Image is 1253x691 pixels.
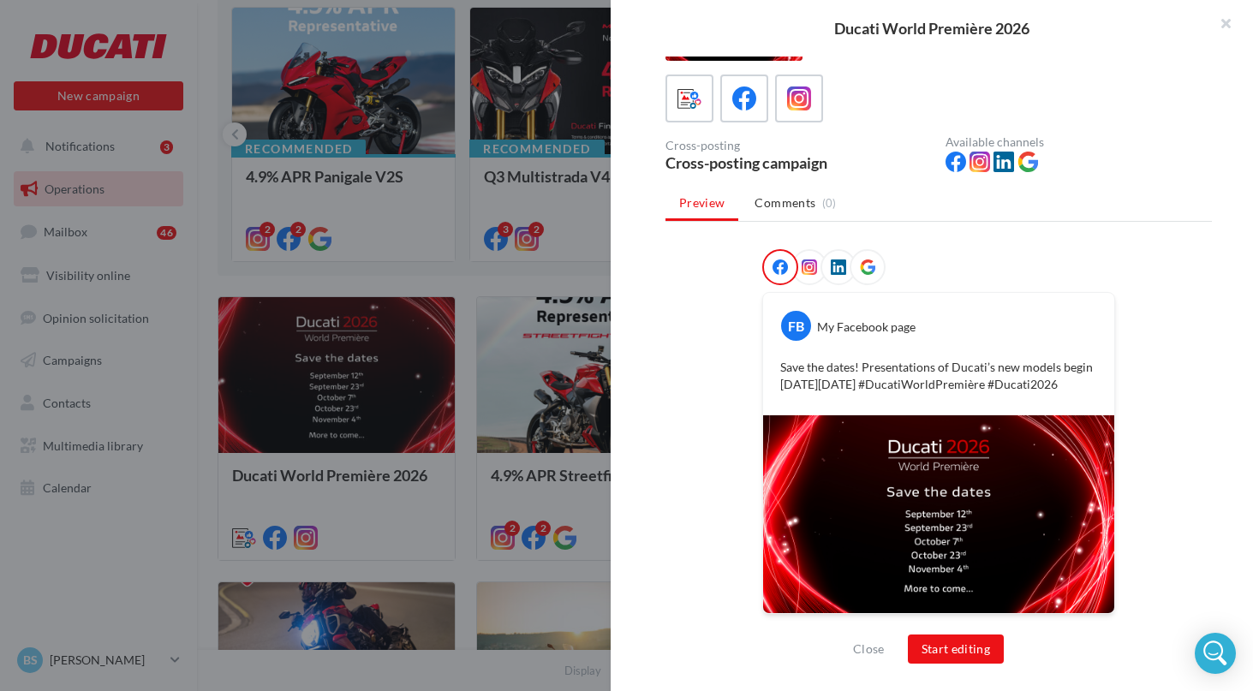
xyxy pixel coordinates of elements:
[781,311,811,341] div: FB
[908,634,1005,664] button: Start editing
[846,639,892,659] button: Close
[822,196,837,210] span: (0)
[817,319,916,336] div: My Facebook page
[780,359,1097,393] p: Save the dates! Presentations of Ducati’s new models begin [DATE][DATE] #DucatiWorldPremière #Duc...
[665,155,932,170] div: Cross-posting campaign
[638,21,1226,36] div: Ducati World Première 2026
[946,136,1212,148] div: Available channels
[755,194,815,211] span: Comments
[762,614,1115,636] div: Non-contractual preview
[1195,633,1236,674] div: Open Intercom Messenger
[665,140,932,152] div: Cross-posting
